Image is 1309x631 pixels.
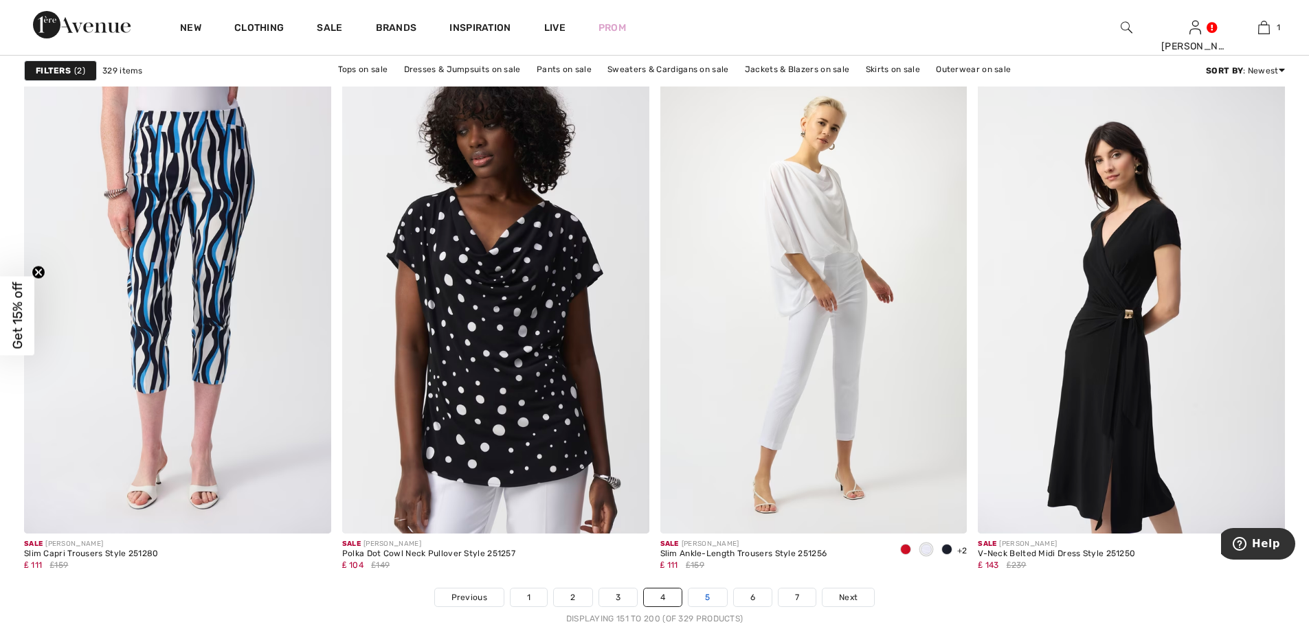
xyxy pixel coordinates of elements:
a: Live [544,21,566,35]
span: 329 items [102,65,143,77]
div: [PERSON_NAME] [342,539,515,549]
span: ₤ 104 [342,560,363,570]
a: Brands [376,22,417,36]
a: 1 [511,588,547,606]
div: Polka Dot Cowl Neck Pullover Style 251257 [342,549,515,559]
a: Sign In [1189,21,1201,34]
nav: Page navigation [24,588,1285,625]
a: Dresses & Jumpsuits on sale [397,60,528,78]
div: Radiant red [895,539,916,562]
span: Get 15% off [10,282,25,349]
div: Slim Capri Trousers Style 251280 [24,549,159,559]
span: 1 [1277,21,1280,34]
img: 1ère Avenue [33,11,131,38]
img: search the website [1121,19,1132,36]
img: Slim Ankle-Length Trousers Style 251256. Midnight Blue [660,73,967,534]
a: Tops on sale [331,60,395,78]
span: ₤159 [686,559,704,571]
a: Pants on sale [530,60,598,78]
span: +2 [957,546,967,555]
img: My Bag [1258,19,1270,36]
div: Vanilla 30 [916,539,937,562]
div: Midnight Blue [937,539,957,562]
span: ₤159 [50,559,69,571]
a: Jackets & Blazers on sale [738,60,857,78]
span: ₤ 111 [660,560,678,570]
span: Inspiration [449,22,511,36]
span: 2 [74,65,85,77]
a: New [180,22,201,36]
a: 2 [554,588,592,606]
a: Clothing [234,22,284,36]
a: 5 [689,588,726,606]
a: Skirts on sale [859,60,927,78]
img: V-Neck Belted Midi Dress Style 251250. Black [978,73,1285,534]
a: 1 [1230,19,1297,36]
a: Sweaters & Cardigans on sale [601,60,735,78]
div: [PERSON_NAME] [978,539,1135,549]
span: ₤149 [371,559,390,571]
div: [PERSON_NAME] [660,539,827,549]
a: Outerwear on sale [929,60,1018,78]
div: [PERSON_NAME] [24,539,159,549]
div: : Newest [1206,65,1285,77]
img: Slim Capri Trousers Style 251280. Vanilla/Multi [24,73,331,534]
a: Sale [317,22,342,36]
span: Sale [342,540,361,548]
span: Sale [660,540,679,548]
a: 3 [599,588,637,606]
span: Sale [24,540,43,548]
a: Previous [435,588,504,606]
div: V-Neck Belted Midi Dress Style 251250 [978,549,1135,559]
div: Slim Ankle-Length Trousers Style 251256 [660,549,827,559]
img: My Info [1189,19,1201,36]
iframe: Opens a widget where you can find more information [1221,528,1295,562]
a: 4 [644,588,682,606]
span: ₤ 111 [24,560,42,570]
span: ₤ 143 [978,560,998,570]
a: Next [823,588,874,606]
span: ₤239 [1007,559,1027,571]
a: 6 [734,588,772,606]
span: Sale [978,540,996,548]
div: Displaying 151 to 200 (of 329 products) [24,612,1285,625]
button: Close teaser [32,265,45,279]
a: Prom [598,21,626,35]
strong: Filters [36,65,71,77]
a: 7 [779,588,816,606]
span: Next [839,591,858,604]
img: Polka Dot Cowl Neck Pullover Style 251257. Black/Vanilla [342,73,649,534]
strong: Sort By [1206,66,1243,76]
div: [PERSON_NAME] [1161,39,1229,54]
span: Previous [451,591,487,604]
